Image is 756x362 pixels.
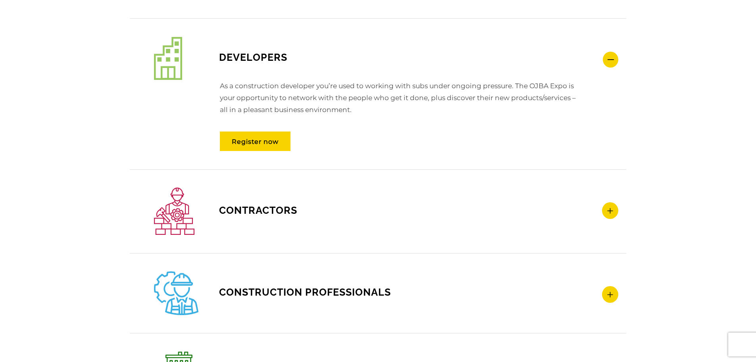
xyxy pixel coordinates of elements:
a: Register now [220,132,290,151]
span: Developers [154,51,287,63]
p: As a construction developer you’re used to working with subs under ongoing pressure. The OJBA Exp... [191,80,581,124]
span: Contractors [154,204,297,216]
span: CONSTRUCTION PROFESSIONALS [154,286,391,298]
img: developers.svg [154,37,182,80]
img: contractors.svg [154,188,194,235]
img: construction.svg [154,271,198,315]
